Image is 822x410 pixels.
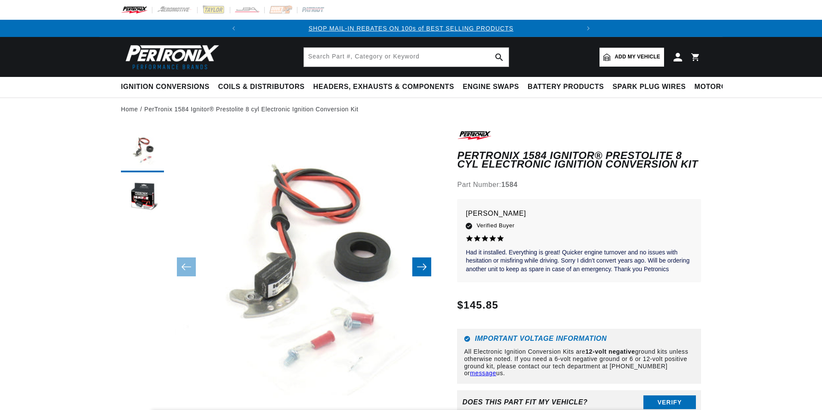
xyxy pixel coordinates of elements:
[121,83,210,92] span: Ignition Conversions
[313,83,454,92] span: Headers, Exhausts & Components
[462,398,587,406] div: Does This part fit My vehicle?
[695,83,746,92] span: Motorcycle
[612,83,686,92] span: Spark Plug Wires
[412,257,431,276] button: Slide right
[304,48,509,67] input: Search Part #, Category or Keyword
[600,48,664,67] a: Add my vehicle
[464,348,694,377] p: All Electronic Ignition Conversion Kits are ground kits unless otherwise noted. If you need a 6-v...
[144,104,358,114] a: PerTronix 1584 Ignitor® Prestolite 8 cyl Electronic Ignition Conversion Kit
[309,25,513,32] a: SHOP MAIL-IN REBATES ON 100s of BEST SELLING PRODUCTS
[580,20,597,37] button: Translation missing: en.sections.announcements.next_announcement
[457,297,498,313] span: $145.85
[457,151,701,169] h1: PerTronix 1584 Ignitor® Prestolite 8 cyl Electronic Ignition Conversion Kit
[643,395,696,409] button: Verify
[214,77,309,97] summary: Coils & Distributors
[463,83,519,92] span: Engine Swaps
[690,77,750,97] summary: Motorcycle
[490,48,509,67] button: search button
[501,181,518,188] strong: 1584
[464,336,694,342] h6: Important Voltage Information
[528,83,604,92] span: Battery Products
[242,24,580,33] div: Announcement
[457,179,701,190] div: Part Number:
[608,77,690,97] summary: Spark Plug Wires
[615,53,660,61] span: Add my vehicle
[225,20,242,37] button: Translation missing: en.sections.announcements.previous_announcement
[99,20,723,37] slideshow-component: Translation missing: en.sections.announcements.announcement_bar
[121,42,220,72] img: Pertronix
[121,104,701,114] nav: breadcrumbs
[470,370,496,376] a: message
[476,221,514,230] span: Verified Buyer
[466,248,692,274] p: Had it installed. Everything is great! Quicker engine turnover and no issues with hesitation or m...
[585,348,635,355] strong: 12-volt negative
[121,129,164,172] button: Load image 1 in gallery view
[121,177,164,220] button: Load image 2 in gallery view
[458,77,523,97] summary: Engine Swaps
[466,208,692,220] p: [PERSON_NAME]
[309,77,458,97] summary: Headers, Exhausts & Components
[218,83,305,92] span: Coils & Distributors
[121,104,138,114] a: Home
[121,77,214,97] summary: Ignition Conversions
[177,257,196,276] button: Slide left
[121,129,440,405] media-gallery: Gallery Viewer
[523,77,608,97] summary: Battery Products
[242,24,580,33] div: 1 of 2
